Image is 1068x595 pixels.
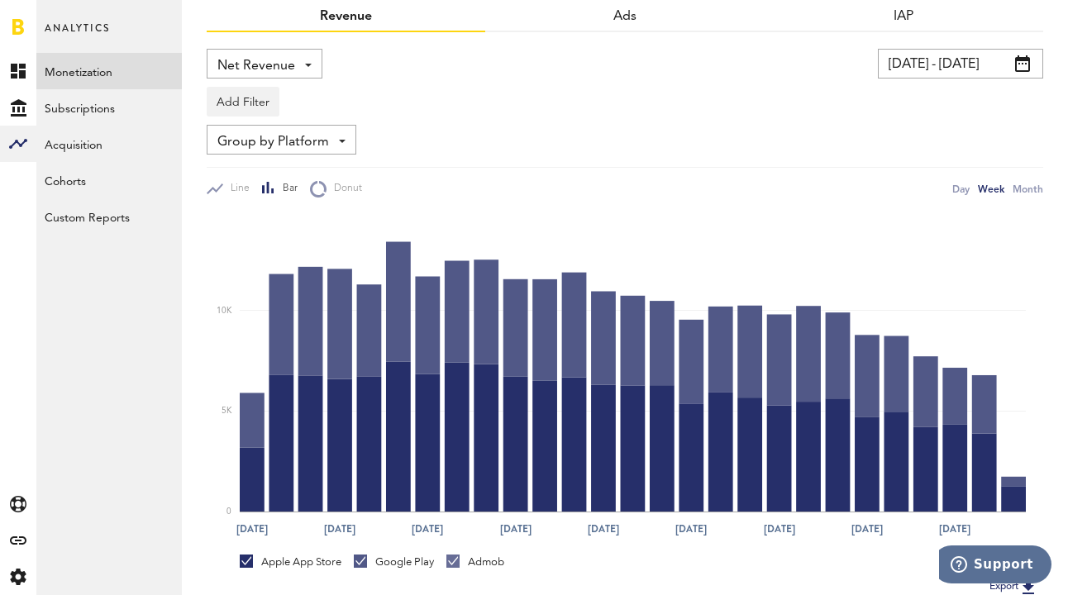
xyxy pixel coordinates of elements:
span: Analytics [45,18,110,53]
div: Admob [446,555,504,569]
a: Monetization [36,53,182,89]
text: [DATE] [764,521,795,536]
text: [DATE] [412,521,443,536]
div: Month [1013,180,1043,198]
span: Donut [327,182,362,196]
a: IAP [894,10,913,23]
span: Net Revenue [217,52,295,80]
div: Google Play [354,555,434,569]
span: Group by Platform [217,128,329,156]
div: Day [952,180,970,198]
div: Apple App Store [240,555,341,569]
a: Subscriptions [36,89,182,126]
a: Acquisition [36,126,182,162]
text: 10K [217,307,232,315]
text: [DATE] [500,521,532,536]
text: [DATE] [851,521,883,536]
text: [DATE] [236,521,268,536]
iframe: Opens a widget where you can find more information [939,545,1051,587]
text: [DATE] [324,521,355,536]
a: Cohorts [36,162,182,198]
text: [DATE] [675,521,707,536]
text: [DATE] [939,521,970,536]
text: [DATE] [588,521,619,536]
a: Custom Reports [36,198,182,235]
div: Week [978,180,1004,198]
text: 0 [226,507,231,516]
span: Line [223,182,250,196]
span: Bar [275,182,298,196]
button: Add Filter [207,87,279,117]
a: Ads [613,10,637,23]
a: Revenue [320,10,372,23]
text: 5K [222,407,232,416]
